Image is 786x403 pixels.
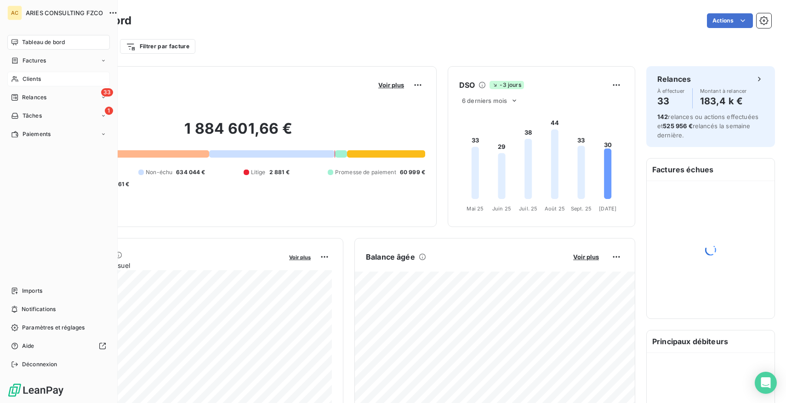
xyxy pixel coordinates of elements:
[22,324,85,332] span: Paramètres et réglages
[120,39,195,54] button: Filtrer par facture
[657,113,668,120] span: 142
[269,168,290,176] span: 2 881 €
[23,112,42,120] span: Tâches
[7,339,110,353] a: Aide
[492,205,511,212] tspan: Juin 25
[376,81,407,89] button: Voir plus
[599,205,616,212] tspan: [DATE]
[22,38,65,46] span: Tableau de bord
[22,360,57,369] span: Déconnexion
[335,168,396,176] span: Promesse de paiement
[7,6,22,20] div: AC
[459,79,475,91] h6: DSO
[571,205,592,212] tspan: Sept. 25
[26,9,103,17] span: ARIES CONSULTING FZCO
[52,119,425,147] h2: 1 884 601,66 €
[657,94,685,108] h4: 33
[570,253,602,261] button: Voir plus
[146,168,172,176] span: Non-échu
[251,168,266,176] span: Litige
[657,88,685,94] span: À effectuer
[663,122,692,130] span: 525 956 €
[23,130,51,138] span: Paiements
[647,159,775,181] h6: Factures échues
[366,251,415,262] h6: Balance âgée
[101,88,113,96] span: 33
[573,253,599,261] span: Voir plus
[52,261,283,270] span: Chiffre d'affaires mensuel
[22,93,46,102] span: Relances
[657,113,758,139] span: relances ou actions effectuées et relancés la semaine dernière.
[23,75,41,83] span: Clients
[657,74,691,85] h6: Relances
[176,168,205,176] span: 634 044 €
[490,81,524,89] span: -3 jours
[755,372,777,394] div: Open Intercom Messenger
[286,253,313,261] button: Voir plus
[22,287,42,295] span: Imports
[22,342,34,350] span: Aide
[700,94,747,108] h4: 183,4 k €
[545,205,565,212] tspan: Août 25
[700,88,747,94] span: Montant à relancer
[378,81,404,89] span: Voir plus
[23,57,46,65] span: Factures
[467,205,484,212] tspan: Mai 25
[105,107,113,115] span: 1
[289,254,311,261] span: Voir plus
[707,13,753,28] button: Actions
[7,383,64,397] img: Logo LeanPay
[400,168,425,176] span: 60 999 €
[519,205,537,212] tspan: Juil. 25
[647,330,775,352] h6: Principaux débiteurs
[22,305,56,313] span: Notifications
[462,97,507,104] span: 6 derniers mois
